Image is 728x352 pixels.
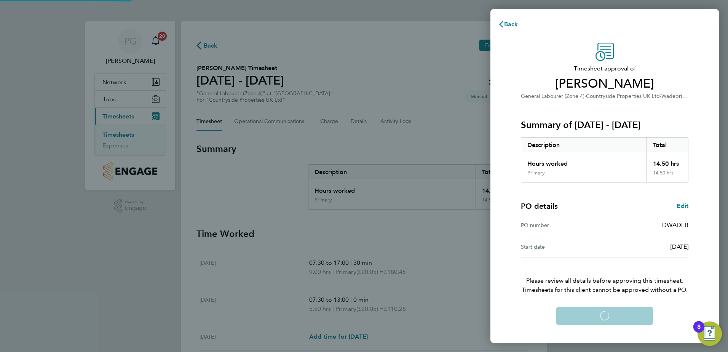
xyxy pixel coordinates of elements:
div: [DATE] [605,242,688,251]
a: Edit [677,202,688,211]
div: Total [647,138,688,153]
span: Back [504,21,518,28]
div: Summary of 22 - 28 Sep 2025 [521,137,688,182]
div: PO number [521,221,605,230]
span: Timesheet approval of [521,64,688,73]
button: Back [490,17,526,32]
div: Primary [527,170,545,176]
span: · [584,93,586,99]
span: General Labourer (Zone 4) [521,93,584,99]
p: Please review all details before approving this timesheet. [512,258,698,294]
div: 14.50 hrs [647,170,688,182]
button: Open Resource Center, 8 new notifications [698,322,722,346]
div: 8 [697,327,701,337]
h4: PO details [521,201,558,211]
div: Description [521,138,647,153]
span: · [660,93,661,99]
span: [PERSON_NAME] [521,76,688,91]
span: Edit [677,202,688,210]
div: 14.50 hrs [647,153,688,170]
span: Timesheets for this client cannot be approved without a PO. [512,285,698,294]
div: Hours worked [521,153,647,170]
span: Countryside Properties UK Ltd [586,93,660,99]
h3: Summary of [DATE] - [DATE] [521,119,688,131]
span: Wadebridge 2 [661,92,696,99]
div: Start date [521,242,605,251]
span: DWADEB [662,221,688,229]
